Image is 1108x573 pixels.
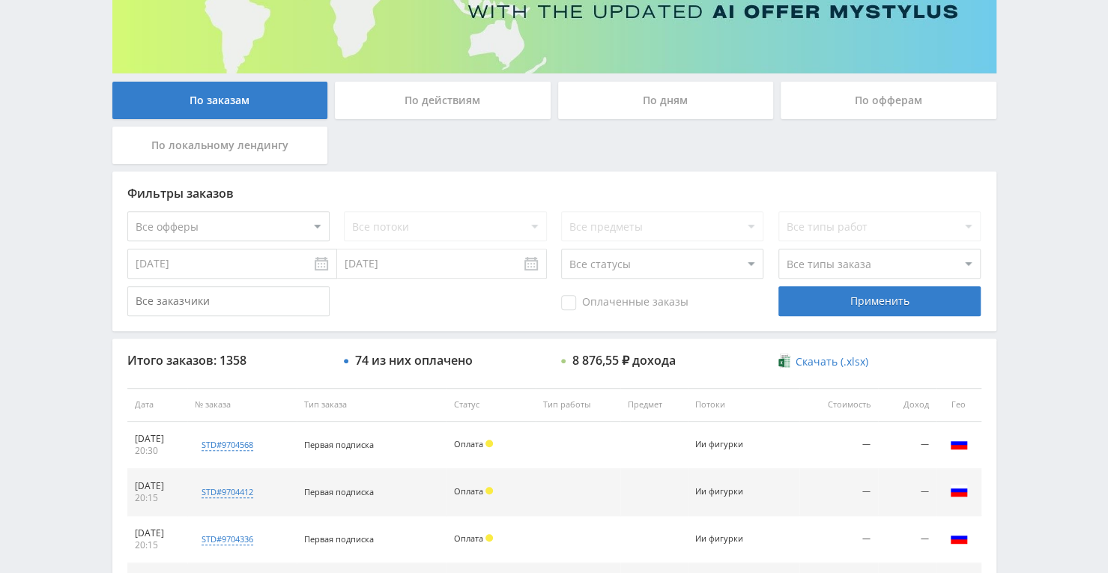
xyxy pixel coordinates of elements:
span: Холд [485,534,493,542]
th: Предмет [620,388,688,422]
div: Итого заказов: 1358 [127,354,330,367]
td: — [799,469,878,516]
div: 20:15 [135,539,180,551]
span: Оплата [454,533,483,544]
th: Гео [936,388,981,422]
div: По действиям [335,82,551,119]
div: std#9704336 [202,533,253,545]
span: Оплата [454,438,483,449]
div: По заказам [112,82,328,119]
th: Тип заказа [297,388,446,422]
th: Статус [446,388,536,422]
img: rus.png [950,529,968,547]
div: По дням [558,82,774,119]
span: Оплата [454,485,483,497]
div: Ии фигурки [695,440,763,449]
td: — [799,516,878,563]
div: std#9704412 [202,486,253,498]
div: По локальному лендингу [112,127,328,164]
span: Холд [485,487,493,494]
td: — [878,422,936,469]
td: — [878,469,936,516]
div: Фильтры заказов [127,187,981,200]
div: 20:15 [135,492,180,504]
span: Первая подписка [304,533,374,545]
a: Скачать (.xlsx) [778,354,868,369]
th: Стоимость [799,388,878,422]
img: rus.png [950,482,968,500]
td: — [878,516,936,563]
td: — [799,422,878,469]
img: rus.png [950,434,968,452]
div: [DATE] [135,433,180,445]
div: [DATE] [135,527,180,539]
div: 74 из них оплачено [355,354,473,367]
div: Ии фигурки [695,487,763,497]
span: Холд [485,440,493,447]
input: Все заказчики [127,286,330,316]
div: Ии фигурки [695,534,763,544]
div: 8 876,55 ₽ дохода [572,354,676,367]
div: Применить [778,286,981,316]
div: По офферам [781,82,996,119]
span: Оплаченные заказы [561,295,688,310]
th: Потоки [688,388,799,422]
th: Доход [878,388,936,422]
th: № заказа [187,388,297,422]
div: 20:30 [135,445,180,457]
img: xlsx [778,354,791,369]
th: Дата [127,388,187,422]
span: Первая подписка [304,486,374,497]
div: [DATE] [135,480,180,492]
div: std#9704568 [202,439,253,451]
span: Скачать (.xlsx) [796,356,868,368]
th: Тип работы [536,388,620,422]
span: Первая подписка [304,439,374,450]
